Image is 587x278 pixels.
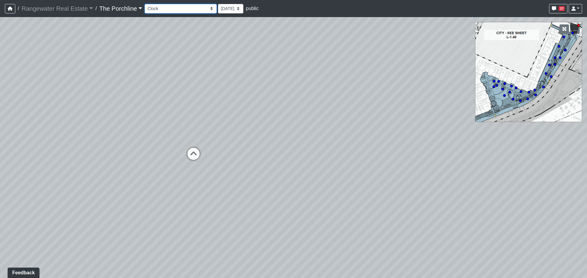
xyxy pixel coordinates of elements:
span: public [246,6,259,11]
button: 37 [549,4,567,13]
span: / [15,2,21,15]
a: The Porchline [99,2,142,15]
iframe: Ybug feedback widget [5,266,41,278]
a: Rangewater Real Estate [21,2,93,15]
span: 37 [559,6,565,11]
span: / [93,2,99,15]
